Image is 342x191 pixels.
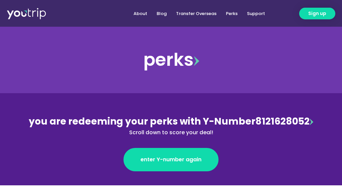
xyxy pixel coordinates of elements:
[171,7,221,20] a: Transfer Overseas
[242,7,270,20] a: Support
[221,7,242,20] a: Perks
[152,7,171,20] a: Blog
[29,115,255,128] span: you are redeeming your perks with Y-Number
[299,8,335,19] a: Sign up
[123,148,219,171] a: enter Y-number again
[308,10,326,17] span: Sign up
[26,115,316,137] div: 8121628052
[141,156,201,164] span: enter Y-number again
[72,7,269,20] nav: Menu
[129,7,152,20] a: About
[26,129,316,137] div: Scroll down to score your deal!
